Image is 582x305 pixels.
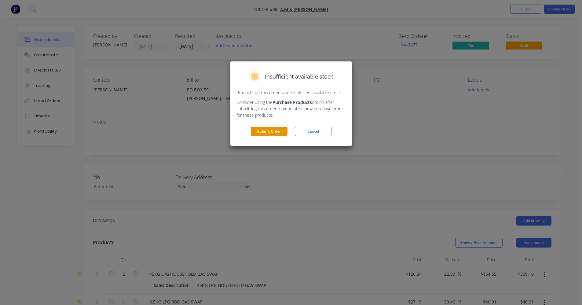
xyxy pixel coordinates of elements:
[295,127,331,136] button: Cancel
[236,89,346,96] p: Products on this order have insufficient available stock.
[236,99,346,118] p: Consider using the option after submitting this order to generate a new purchase order for these ...
[251,127,287,136] button: Submit Order
[273,99,312,105] strong: Purchase Products
[265,72,333,81] span: Insufficient available stock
